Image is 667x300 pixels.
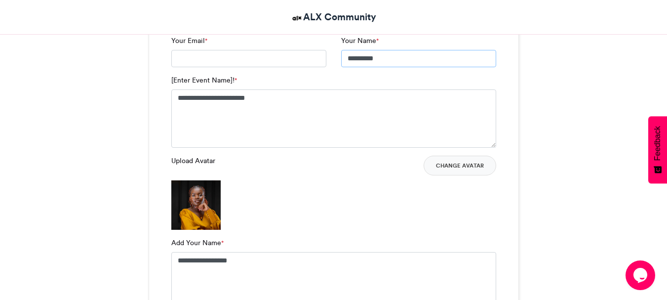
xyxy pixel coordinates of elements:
label: Your Email [171,36,207,46]
button: Feedback - Show survey [648,116,667,183]
span: Feedback [653,126,662,161]
label: Your Name [341,36,379,46]
img: 1759306609.74-b2dcae4267c1926e4edbba7f5065fdc4d8f11412.png [171,180,221,230]
label: [Enter Event Name]! [171,75,237,86]
label: Add Your Name [171,238,224,248]
a: ALX Community [291,10,376,24]
label: Upload Avatar [171,156,215,166]
img: ALX Community [291,12,303,24]
button: Change Avatar [424,156,496,175]
iframe: chat widget [626,260,657,290]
